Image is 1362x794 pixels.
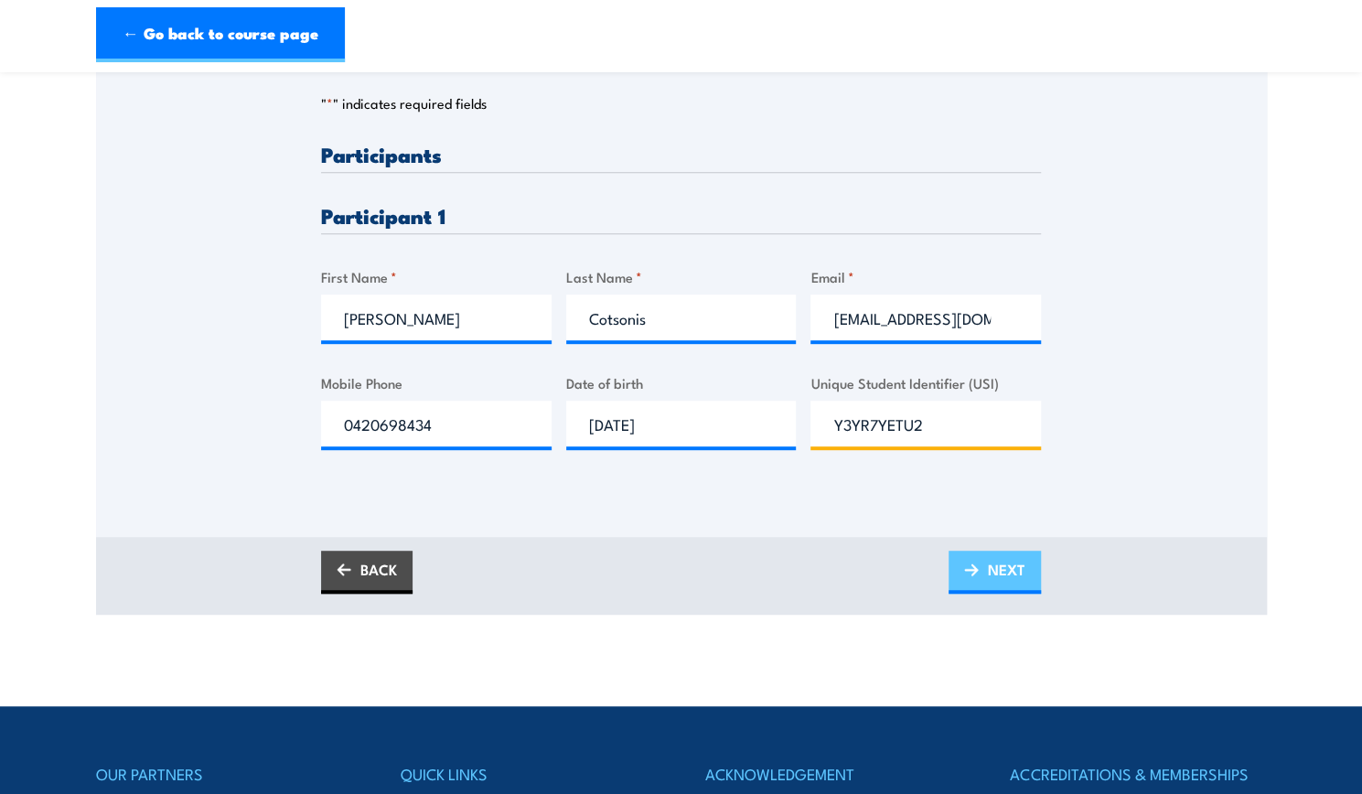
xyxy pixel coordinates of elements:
a: ← Go back to course page [96,7,345,62]
span: NEXT [988,545,1025,594]
h4: ACKNOWLEDGEMENT [705,761,961,787]
a: BACK [321,551,413,594]
label: Last Name [566,266,797,287]
h4: OUR PARTNERS [96,761,352,787]
h4: ACCREDITATIONS & MEMBERSHIPS [1010,761,1266,787]
label: First Name [321,266,552,287]
h3: Participants [321,144,1041,165]
h3: Participant 1 [321,205,1041,226]
label: Email [810,266,1041,287]
a: NEXT [949,551,1041,594]
label: Mobile Phone [321,372,552,393]
label: Unique Student Identifier (USI) [810,372,1041,393]
label: Date of birth [566,372,797,393]
h4: QUICK LINKS [401,761,657,787]
p: " " indicates required fields [321,94,1041,113]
